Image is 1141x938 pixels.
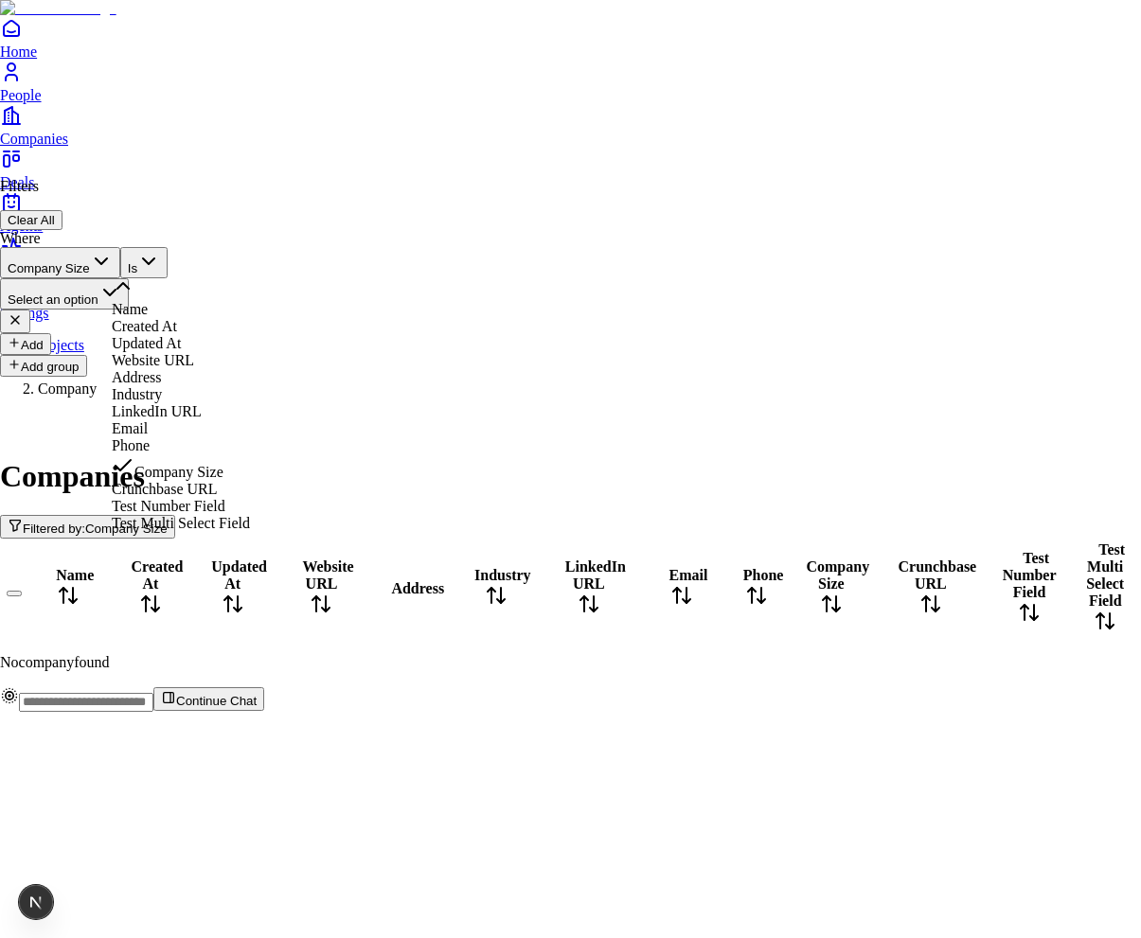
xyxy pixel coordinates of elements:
[112,498,225,514] span: Test Number Field
[112,515,250,531] span: Test Multi Select Field
[112,301,148,317] span: Name
[112,386,162,402] span: Industry
[112,369,161,385] span: Address
[112,318,177,334] span: Created At
[134,464,223,480] span: Company Size
[112,420,148,436] span: Email
[112,481,218,497] span: Crunchbase URL
[112,437,150,453] span: Phone
[112,335,181,351] span: Updated At
[112,352,194,368] span: Website URL
[112,403,202,419] span: LinkedIn URL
